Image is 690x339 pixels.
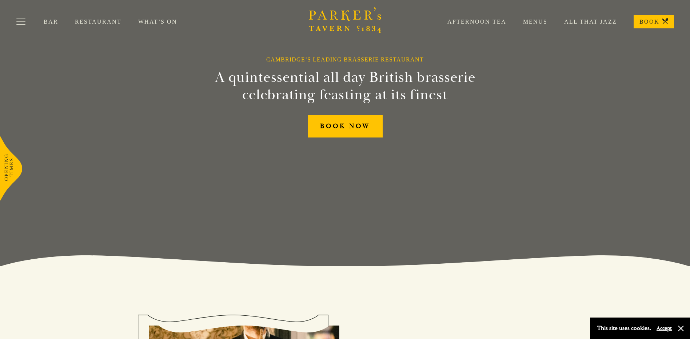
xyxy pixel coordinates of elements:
p: This site uses cookies. [597,323,651,334]
h1: Cambridge’s Leading Brasserie Restaurant [266,56,424,63]
h2: A quintessential all day British brasserie celebrating feasting at its finest [179,69,511,104]
a: BOOK NOW [308,115,383,137]
button: Accept [657,325,672,332]
button: Close and accept [677,325,685,332]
